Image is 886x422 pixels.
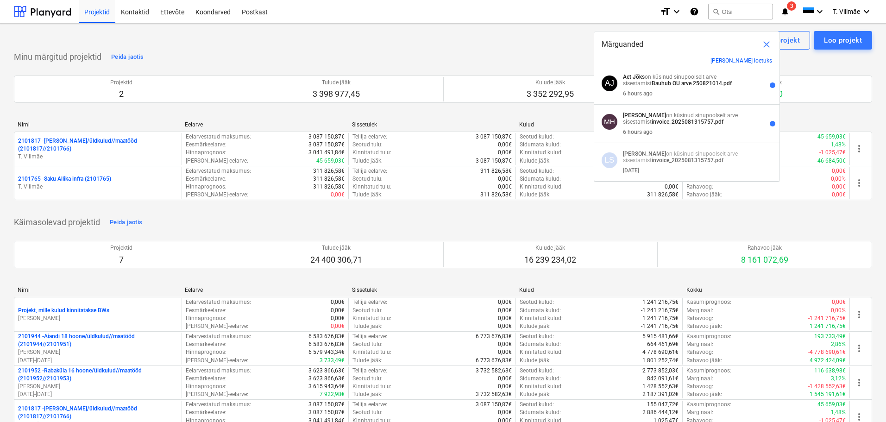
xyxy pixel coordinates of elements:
[111,52,144,63] div: Peida jaotis
[18,287,177,293] div: Nimi
[308,375,345,383] p: 3 623 866,63€
[313,183,345,191] p: 311 826,58€
[308,383,345,391] p: 3 615 943,64€
[854,377,865,388] span: more_vert
[498,348,512,356] p: 0,00€
[686,298,731,306] p: Kasumiprognoos :
[18,121,177,128] div: Nimi
[18,333,178,348] p: 2101944 - Aiandi 18 hoone/üldkulud//maatööd (2101944//2101951)
[520,133,554,141] p: Seotud kulud :
[642,391,679,398] p: 2 187 391,02€
[647,340,679,348] p: 664 461,69€
[686,322,722,330] p: Rahavoo jääk :
[520,367,554,375] p: Seotud kulud :
[352,367,387,375] p: Tellija eelarve :
[741,254,788,265] p: 8 161 072,69
[498,141,512,149] p: 0,00€
[186,307,226,315] p: Eesmärkeelarve :
[310,244,362,252] p: Tulude jääk
[814,333,846,340] p: 193 733,49€
[810,322,846,330] p: 1 241 716,75€
[498,375,512,383] p: 0,00€
[832,191,846,199] p: 0,00€
[831,340,846,348] p: 2,86%
[741,244,788,252] p: Rahavoo jääk
[686,367,731,375] p: Kasumiprognoos :
[647,401,679,409] p: 155 047,72€
[331,315,345,322] p: 0,00€
[652,80,732,87] strong: Bauhub OU arve 250821014.pdf
[352,357,383,365] p: Tulude jääk :
[623,129,653,135] div: 6 hours ago
[186,298,251,306] p: Eelarvestatud maksumus :
[832,183,846,191] p: 0,00€
[686,340,713,348] p: Marginaal :
[352,167,387,175] p: Tellija eelarve :
[186,191,248,199] p: [PERSON_NAME]-eelarve :
[352,322,383,330] p: Tulude jääk :
[186,357,248,365] p: [PERSON_NAME]-eelarve :
[498,183,512,191] p: 0,00€
[352,141,383,149] p: Seotud tulu :
[14,217,100,228] p: Käimasolevad projektid
[623,74,645,80] strong: Aet Jõks
[686,409,713,416] p: Marginaal :
[186,348,226,356] p: Hinnaprognoos :
[686,391,722,398] p: Rahavoo jääk :
[642,357,679,365] p: 1 801 252,74€
[623,112,666,119] strong: [PERSON_NAME]
[313,167,345,175] p: 311 826,58€
[642,367,679,375] p: 2 773 852,03€
[320,357,345,365] p: 3 733,49€
[320,391,345,398] p: 7 922,98€
[520,183,563,191] p: Kinnitatud kulud :
[831,375,846,383] p: 3,12%
[186,391,248,398] p: [PERSON_NAME]-eelarve :
[817,401,846,409] p: 45 659,03€
[331,191,345,199] p: 0,00€
[814,31,872,50] button: Loo projekt
[761,39,772,50] span: close
[498,149,512,157] p: 0,00€
[18,367,178,383] p: 2101952 - Rabaküla 16 hoone/üldkulud//maatööd (2101952//2101953)
[686,401,731,409] p: Kasumiprognoos :
[498,307,512,315] p: 0,00€
[352,157,383,165] p: Tulude jääk :
[476,401,512,409] p: 3 087 150,87€
[186,383,226,391] p: Hinnaprognoos :
[352,183,391,191] p: Kinnitatud tulu :
[352,133,387,141] p: Tellija eelarve :
[18,357,178,365] p: [DATE] - [DATE]
[819,149,846,157] p: -1 025,47€
[602,152,617,168] div: Laura Saar
[642,333,679,340] p: 5 915 481,66€
[476,357,512,365] p: 6 773 676,83€
[18,183,178,191] p: T. Villmäe
[623,74,752,87] p: on küsinud sinupoolselt arve sisestamist
[308,401,345,409] p: 3 087 150,87€
[18,391,178,398] p: [DATE] - [DATE]
[186,340,226,348] p: Eesmärkeelarve :
[18,137,178,161] div: 2101817 -[PERSON_NAME]/üldkulud//maatööd (2101817//2101766)T. Villmäe
[498,409,512,416] p: 0,00€
[476,333,512,340] p: 6 773 676,83€
[686,348,713,356] p: Rahavoog :
[352,307,383,315] p: Seotud tulu :
[313,79,360,87] p: Tulude jääk
[331,298,345,306] p: 0,00€
[824,34,862,46] div: Loo projekt
[520,409,561,416] p: Sidumata kulud :
[110,254,132,265] p: 7
[308,340,345,348] p: 6 583 676,83€
[520,175,561,183] p: Sidumata kulud :
[665,183,679,191] p: 0,00€
[831,175,846,183] p: 0,00%
[527,79,574,87] p: Kulude jääk
[652,157,723,164] strong: invoice_2025081315757.pdf
[520,383,563,391] p: Kinnitatud kulud :
[109,50,146,64] button: Peida jaotis
[308,133,345,141] p: 3 087 150,87€
[185,121,345,128] div: Eelarve
[520,333,554,340] p: Seotud kulud :
[498,315,512,322] p: 0,00€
